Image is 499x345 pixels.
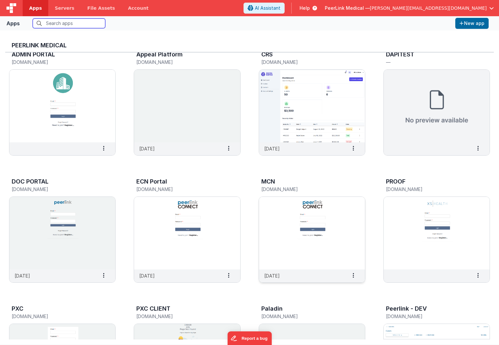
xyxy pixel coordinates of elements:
span: [PERSON_NAME][EMAIL_ADDRESS][DOMAIN_NAME] [370,5,487,11]
iframe: Marker.io feedback button [227,331,272,345]
h3: DAPITEST [386,51,414,58]
span: PeerLink Medical — [325,5,370,11]
button: PeerLink Medical — [PERSON_NAME][EMAIL_ADDRESS][DOMAIN_NAME] [325,5,494,11]
div: Apps [6,19,20,27]
h5: [DOMAIN_NAME] [386,314,474,319]
h5: — [386,60,474,65]
h5: [DOMAIN_NAME] [261,187,349,192]
h5: [DOMAIN_NAME] [261,314,349,319]
h5: [DOMAIN_NAME] [12,314,99,319]
h5: [DOMAIN_NAME] [12,187,99,192]
h3: Appeal Platform [136,51,183,58]
h3: ECN Portal [136,178,167,185]
h3: CRS [261,51,273,58]
span: AI Assistant [255,5,280,11]
h5: [DOMAIN_NAME] [136,60,224,65]
span: Servers [55,5,74,11]
span: File Assets [87,5,115,11]
h3: PXC CLIENT [136,305,170,312]
p: [DATE] [139,145,155,152]
p: [DATE] [139,272,155,279]
h3: ADMIN PORTAL [12,51,55,58]
span: Apps [29,5,42,11]
button: AI Assistant [244,3,285,14]
h3: Paladin [261,305,283,312]
h3: PROOF [386,178,405,185]
p: [DATE] [15,272,30,279]
h5: [DOMAIN_NAME] [261,60,349,65]
p: [DATE] [264,145,280,152]
h3: DOC PORTAL [12,178,49,185]
h5: [DOMAIN_NAME] [136,314,224,319]
span: Help [300,5,310,11]
h3: PXC [12,305,23,312]
button: New app [455,18,489,29]
h5: [DOMAIN_NAME] [12,60,99,65]
h5: [DOMAIN_NAME] [136,187,224,192]
h3: Peerlink - DEV [386,305,427,312]
input: Search apps [33,18,105,28]
h3: PeerLink Medical [12,42,487,49]
h3: MCN [261,178,275,185]
h5: [DOMAIN_NAME] [386,187,474,192]
p: [DATE] [264,272,280,279]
